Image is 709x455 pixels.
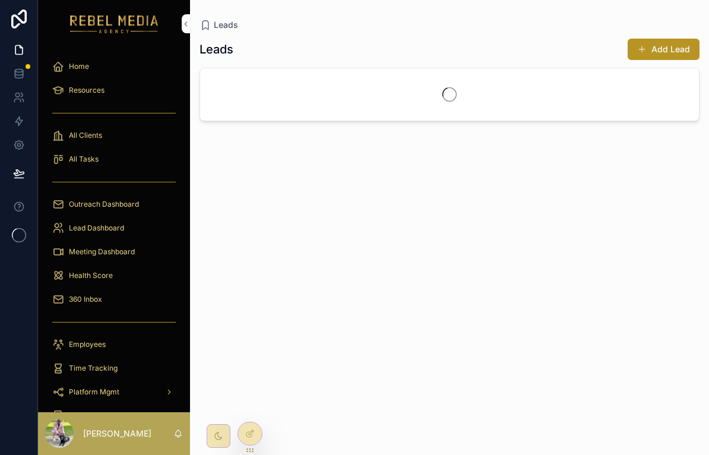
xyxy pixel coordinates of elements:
[45,194,183,215] a: Outreach Dashboard
[45,358,183,379] a: Time Tracking
[69,387,119,397] span: Platform Mgmt
[70,14,159,33] img: App logo
[69,131,102,140] span: All Clients
[69,340,106,349] span: Employees
[200,41,233,58] h1: Leads
[69,200,139,209] span: Outreach Dashboard
[45,56,183,77] a: Home
[45,125,183,146] a: All Clients
[83,428,151,440] p: [PERSON_NAME]
[38,48,190,412] div: scrollable content
[628,39,699,60] button: Add Lead
[214,19,238,31] span: Leads
[69,411,113,421] span: Data Cleaner
[69,271,113,280] span: Health Score
[45,405,183,426] a: Data Cleaner
[45,334,183,355] a: Employees
[45,241,183,263] a: Meeting Dashboard
[45,148,183,170] a: All Tasks
[69,86,105,95] span: Resources
[69,364,118,373] span: Time Tracking
[45,381,183,403] a: Platform Mgmt
[45,80,183,101] a: Resources
[69,62,89,71] span: Home
[69,223,124,233] span: Lead Dashboard
[69,247,135,257] span: Meeting Dashboard
[200,19,238,31] a: Leads
[69,154,99,164] span: All Tasks
[45,265,183,286] a: Health Score
[69,295,102,304] span: 360 Inbox
[45,289,183,310] a: 360 Inbox
[45,217,183,239] a: Lead Dashboard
